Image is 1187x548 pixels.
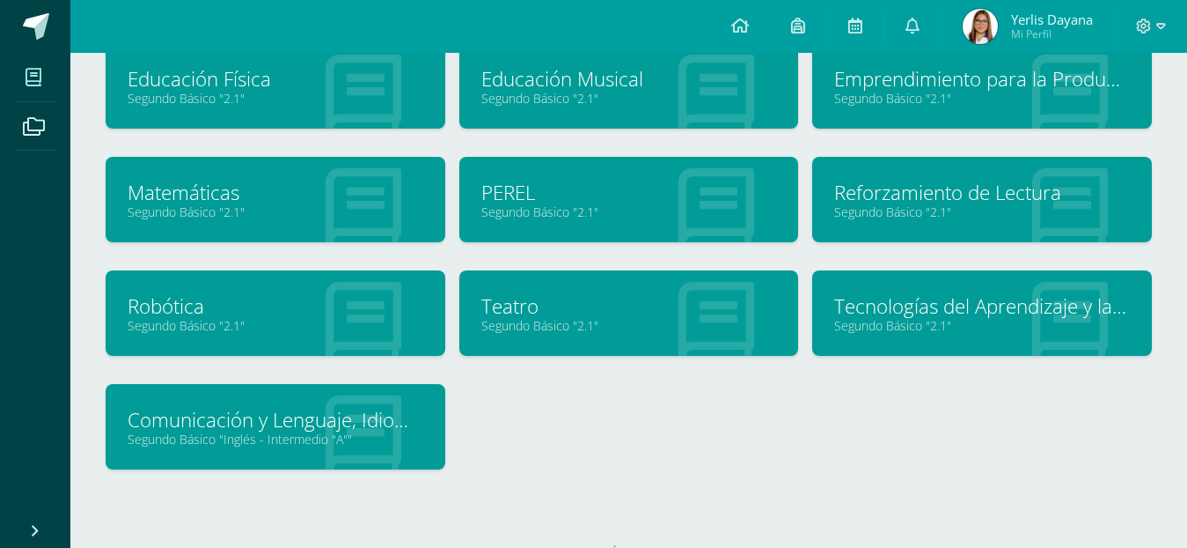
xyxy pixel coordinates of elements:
a: Comunicación y Lenguaje, Idioma Extranjero [128,406,423,433]
a: Segundo Básico "Inglés - Intermedio "A"" [128,431,423,448]
span: Mi Perfil [1011,26,1093,41]
a: Segundo Básico "2.1" [481,90,777,107]
a: Teatro [481,293,777,320]
a: Segundo Básico "2.1" [481,204,777,220]
a: Segundo Básico "2.1" [481,317,777,334]
a: Segundo Básico "2.1" [128,317,423,334]
span: Yerlis Dayana [1011,11,1093,28]
a: PEREL [481,179,777,206]
a: Emprendimiento para la Productividad [834,65,1130,93]
a: Segundo Básico "2.1" [834,204,1130,220]
a: Segundo Básico "2.1" [834,90,1130,107]
a: Segundo Básico "2.1" [128,204,423,220]
a: Reforzamiento de Lectura [834,179,1130,206]
a: Educación Musical [481,65,777,93]
a: Robótica [128,293,423,320]
a: Segundo Básico "2.1" [834,317,1130,334]
img: eb3353383a6f38538fc46653588a2f8c.png [963,9,998,44]
a: Educación Física [128,65,423,93]
a: Tecnologías del Aprendizaje y la Comunicación [834,293,1130,320]
a: Segundo Básico "2.1" [128,90,423,107]
a: Matemáticas [128,179,423,206]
